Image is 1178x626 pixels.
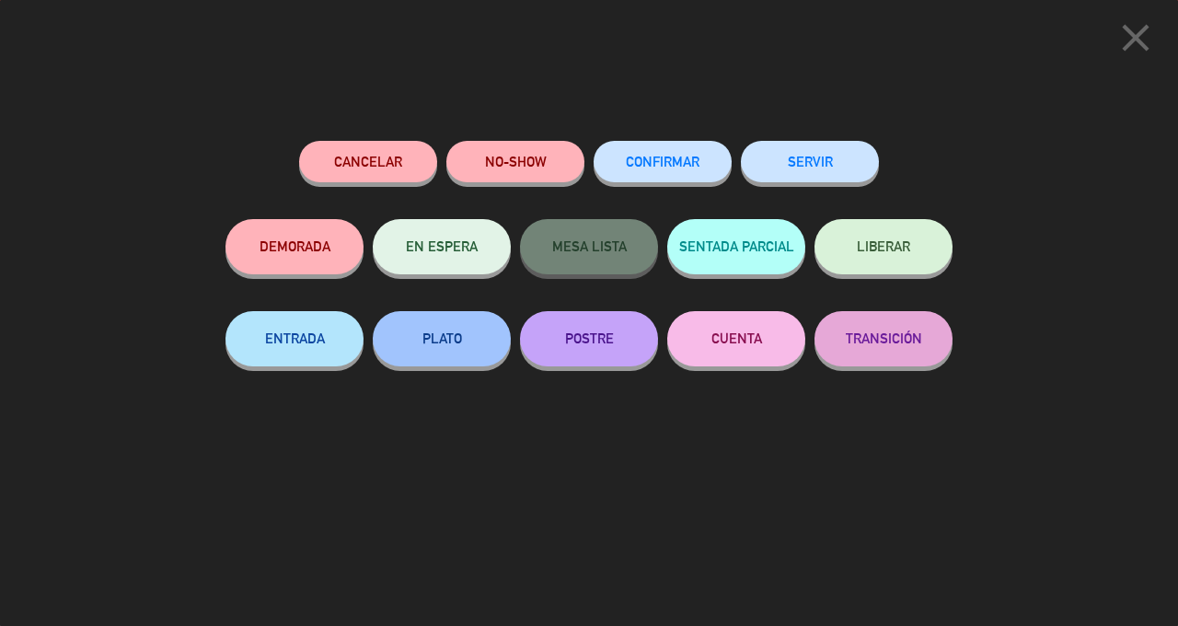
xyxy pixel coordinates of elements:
[814,311,953,366] button: TRANSICIÓN
[373,219,511,274] button: EN ESPERA
[626,154,699,169] span: CONFIRMAR
[1113,15,1159,61] i: close
[299,141,437,182] button: Cancelar
[520,311,658,366] button: POSTRE
[814,219,953,274] button: LIBERAR
[1107,14,1164,68] button: close
[667,311,805,366] button: CUENTA
[520,219,658,274] button: MESA LISTA
[446,141,584,182] button: NO-SHOW
[225,219,364,274] button: DEMORADA
[373,311,511,366] button: PLATO
[741,141,879,182] button: SERVIR
[225,311,364,366] button: ENTRADA
[857,238,910,254] span: LIBERAR
[594,141,732,182] button: CONFIRMAR
[667,219,805,274] button: SENTADA PARCIAL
